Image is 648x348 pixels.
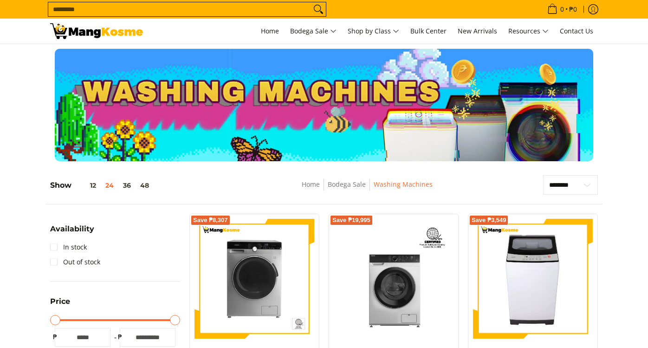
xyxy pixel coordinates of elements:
a: Resources [504,19,553,44]
button: Search [311,2,326,16]
span: Shop by Class [348,26,399,37]
a: Home [256,19,284,44]
span: Save ₱8,307 [193,217,228,223]
span: Availability [50,225,94,233]
a: Washing Machines [374,180,433,189]
a: Out of stock [50,255,100,269]
a: Contact Us [555,19,598,44]
span: Contact Us [560,26,593,35]
a: New Arrivals [453,19,502,44]
a: Shop by Class [343,19,404,44]
nav: Breadcrumbs [234,179,500,200]
span: Home [261,26,279,35]
img: Washing Machines l Mang Kosme: Home Appliances Warehouse Sale Partner [50,23,143,39]
h5: Show [50,181,154,190]
button: 12 [71,182,101,189]
a: Bodega Sale [285,19,341,44]
a: Home [302,180,320,189]
span: New Arrivals [458,26,497,35]
span: Price [50,298,70,305]
span: Bodega Sale [290,26,337,37]
span: ₱0 [568,6,578,13]
span: Bulk Center [410,26,447,35]
span: ₱ [50,332,59,341]
button: 36 [118,182,136,189]
a: Bodega Sale [328,180,366,189]
a: Bulk Center [406,19,451,44]
span: ₱ [115,332,124,341]
summary: Open [50,225,94,240]
span: • [544,4,580,14]
summary: Open [50,298,70,312]
img: Toshiba 10.5 KG Front Load Inverter Washing Machine (Class A) [334,219,454,339]
a: In stock [50,240,87,255]
span: Save ₱19,995 [332,217,370,223]
img: condura-7.5kg-topload-non-inverter-washing-machine-class-c-full-view-mang-kosme [477,219,589,339]
button: 48 [136,182,154,189]
span: 0 [559,6,565,13]
button: 24 [101,182,118,189]
span: Save ₱3,549 [472,217,506,223]
span: Resources [508,26,549,37]
img: Condura 10 KG Front Load Combo Inverter Washing Machine (Premium) [194,219,314,339]
nav: Main Menu [152,19,598,44]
